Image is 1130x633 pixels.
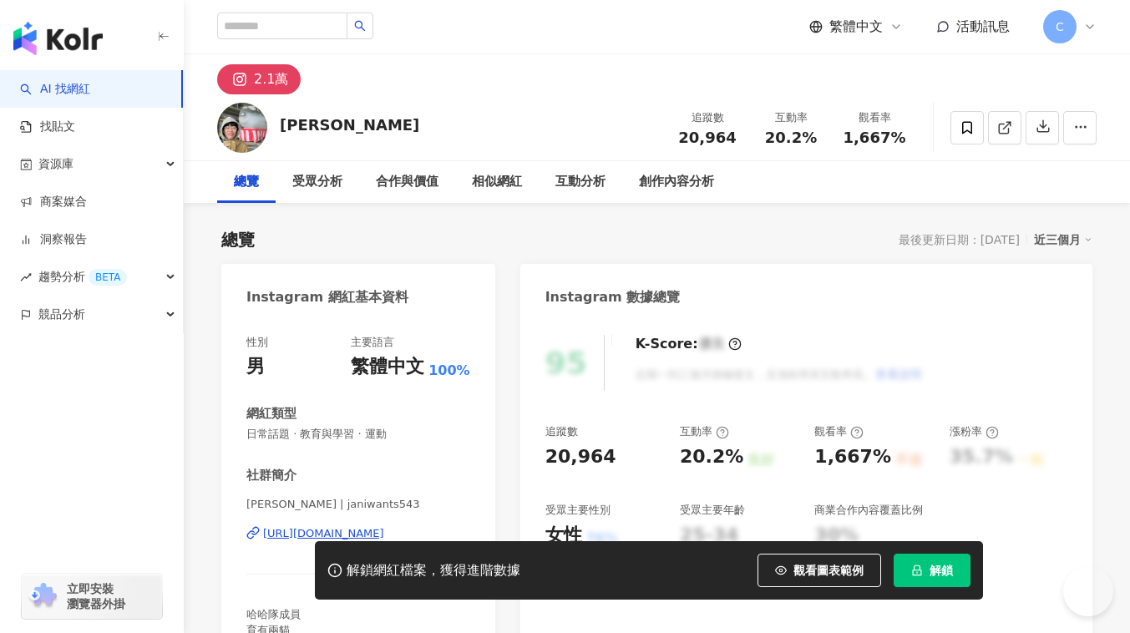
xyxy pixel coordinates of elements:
[20,194,87,210] a: 商案媒合
[217,103,267,153] img: KOL Avatar
[894,554,970,587] button: 解鎖
[758,554,881,587] button: 觀看圖表範例
[354,20,366,32] span: search
[1034,229,1092,251] div: 近三個月
[844,129,906,146] span: 1,667%
[20,119,75,135] a: 找貼文
[676,109,739,126] div: 追蹤數
[680,503,745,518] div: 受眾主要年齡
[1056,18,1064,36] span: C
[680,424,729,439] div: 互動率
[217,64,301,94] button: 2.1萬
[930,564,953,577] span: 解鎖
[793,564,864,577] span: 觀看圖表範例
[20,271,32,283] span: rise
[246,335,268,350] div: 性別
[254,68,288,91] div: 2.1萬
[234,172,259,192] div: 總覽
[472,172,522,192] div: 相似網紅
[67,581,125,611] span: 立即安裝 瀏覽器外掛
[814,424,864,439] div: 觀看率
[351,335,394,350] div: 主要語言
[814,444,891,470] div: 1,667%
[263,526,384,541] div: [URL][DOMAIN_NAME]
[759,109,823,126] div: 互動率
[27,583,59,610] img: chrome extension
[246,405,296,423] div: 網紅類型
[680,444,743,470] div: 20.2%
[246,288,408,306] div: Instagram 網紅基本資料
[545,503,611,518] div: 受眾主要性別
[899,233,1020,246] div: 最後更新日期：[DATE]
[636,335,742,353] div: K-Score :
[246,467,296,484] div: 社群簡介
[829,18,883,36] span: 繁體中文
[22,574,162,619] a: chrome extension立即安裝 瀏覽器外掛
[38,145,73,183] span: 資源庫
[20,231,87,248] a: 洞察報告
[428,362,469,380] span: 100%
[13,22,103,55] img: logo
[292,172,342,192] div: 受眾分析
[545,424,578,439] div: 追蹤數
[814,503,923,518] div: 商業合作內容覆蓋比例
[545,288,681,306] div: Instagram 數據總覽
[351,354,424,380] div: 繁體中文
[555,172,606,192] div: 互動分析
[38,258,127,296] span: 趨勢分析
[246,354,265,380] div: 男
[376,172,438,192] div: 合作與價值
[89,269,127,286] div: BETA
[246,427,470,442] span: 日常話題 · 教育與學習 · 運動
[545,444,616,470] div: 20,964
[950,424,999,439] div: 漲粉率
[280,114,419,135] div: [PERSON_NAME]
[956,18,1010,34] span: 活動訊息
[639,172,714,192] div: 創作內容分析
[545,523,582,549] div: 女性
[843,109,906,126] div: 觀看率
[765,129,817,146] span: 20.2%
[38,296,85,333] span: 競品分析
[221,228,255,251] div: 總覽
[678,129,736,146] span: 20,964
[911,565,923,576] span: lock
[20,81,90,98] a: searchAI 找網紅
[246,526,470,541] a: [URL][DOMAIN_NAME]
[246,497,470,512] span: [PERSON_NAME] | janiwants543
[347,562,520,580] div: 解鎖網紅檔案，獲得進階數據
